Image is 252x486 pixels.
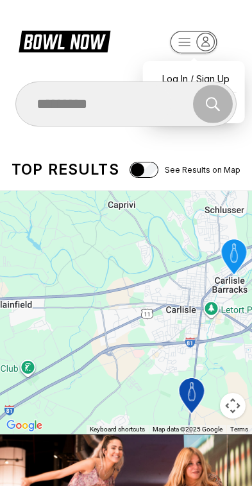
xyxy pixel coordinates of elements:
span: See Results on Map [165,165,240,175]
a: Log In / Sign Up [149,67,239,90]
button: Map camera controls [220,393,246,419]
button: Keyboard shortcuts [90,425,145,434]
img: Google [3,417,46,434]
div: Top results [12,161,119,178]
span: Map data ©2025 Google [153,426,223,433]
input: See Results on Map [130,162,158,178]
gmp-advanced-marker: Midway Bowling - Carlisle [170,374,213,419]
a: Open this area in Google Maps (opens a new window) [3,417,46,434]
a: Terms (opens in new tab) [230,426,248,433]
